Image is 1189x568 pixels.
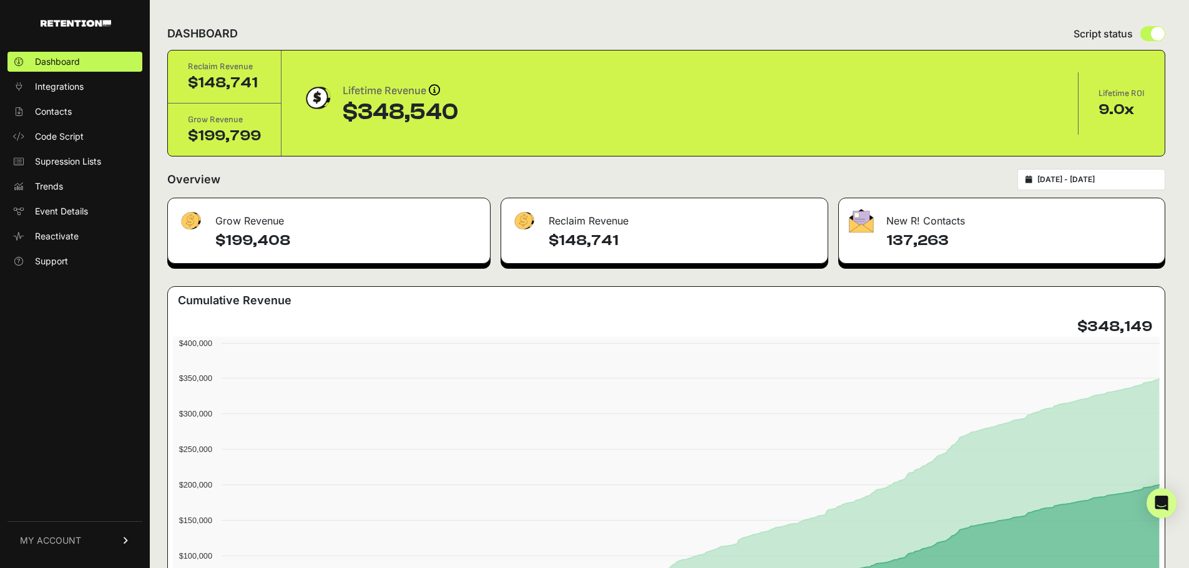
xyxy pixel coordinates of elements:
[20,534,81,547] span: MY ACCOUNT
[1077,317,1152,337] h4: $348,149
[849,209,874,233] img: fa-envelope-19ae18322b30453b285274b1b8af3d052b27d846a4fbe8435d1a52b978f639a2.png
[301,82,333,113] img: dollar-coin-05c43ed7efb7bc0c12610022525b4bbbb207c7efeef5aecc26f025e68dcafac9.png
[179,445,212,454] text: $250,000
[1074,26,1133,41] span: Script status
[1098,87,1145,100] div: Lifetime ROI
[179,551,212,561] text: $100,000
[7,52,142,72] a: Dashboard
[886,231,1155,251] h4: 137,263
[179,339,212,348] text: $400,000
[188,113,261,126] div: Grow Revenue
[343,100,458,125] div: $348,540
[35,155,101,168] span: Supression Lists
[188,60,261,73] div: Reclaim Revenue
[179,516,212,525] text: $150,000
[41,20,111,27] img: Retention.com
[7,251,142,271] a: Support
[35,205,88,218] span: Event Details
[167,171,220,188] h2: Overview
[35,230,79,243] span: Reactivate
[1098,100,1145,120] div: 9.0x
[7,201,142,221] a: Event Details
[35,105,72,118] span: Contacts
[343,82,458,100] div: Lifetime Revenue
[35,130,84,143] span: Code Script
[35,80,84,93] span: Integrations
[7,127,142,147] a: Code Script
[839,198,1165,236] div: New R! Contacts
[168,198,490,236] div: Grow Revenue
[1147,488,1177,518] div: Open Intercom Messenger
[35,55,80,68] span: Dashboard
[501,198,828,236] div: Reclaim Revenue
[511,209,536,233] img: fa-dollar-13500eef13a19c4ab2b9ed9ad552e47b0d9fc28b02b83b90ba0e00f96d6372e9.png
[188,73,261,93] div: $148,741
[35,180,63,193] span: Trends
[215,231,480,251] h4: $199,408
[179,480,212,489] text: $200,000
[7,152,142,171] a: Supression Lists
[178,292,291,309] h3: Cumulative Revenue
[7,77,142,97] a: Integrations
[35,255,68,267] span: Support
[178,209,203,233] img: fa-dollar-13500eef13a19c4ab2b9ed9ad552e47b0d9fc28b02b83b90ba0e00f96d6372e9.png
[7,521,142,559] a: MY ACCOUNT
[549,231,818,251] h4: $148,741
[167,25,238,42] h2: DASHBOARD
[179,373,212,383] text: $350,000
[179,409,212,418] text: $300,000
[7,176,142,196] a: Trends
[7,102,142,122] a: Contacts
[7,226,142,246] a: Reactivate
[188,126,261,146] div: $199,799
